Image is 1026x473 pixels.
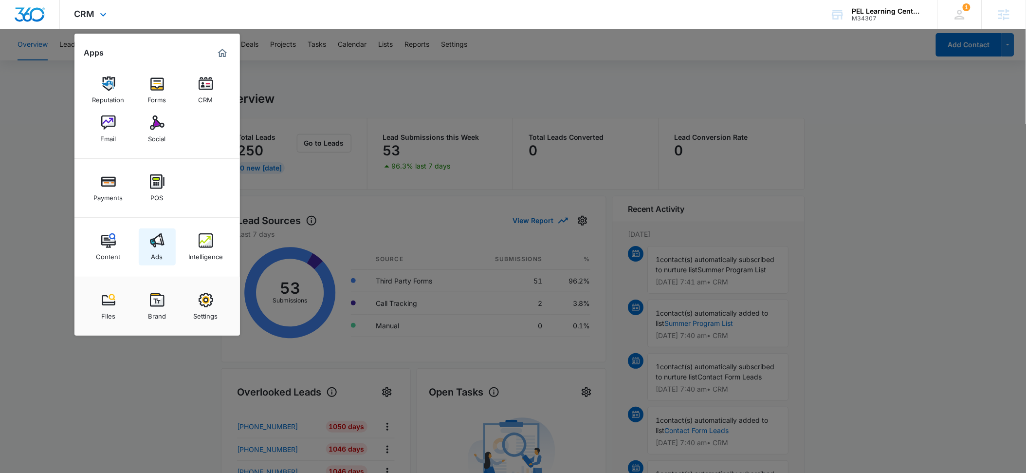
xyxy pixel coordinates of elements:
[90,228,127,265] a: Content
[139,288,176,325] a: Brand
[199,91,213,104] div: CRM
[139,228,176,265] a: Ads
[74,9,95,19] span: CRM
[84,48,104,57] h2: Apps
[139,111,176,148] a: Social
[852,7,923,15] div: account name
[92,91,125,104] div: Reputation
[148,91,166,104] div: Forms
[148,130,166,143] div: Social
[151,248,163,261] div: Ads
[90,288,127,325] a: Files
[139,170,176,207] a: POS
[187,72,224,109] a: CRM
[101,307,115,320] div: Files
[151,189,164,202] div: POS
[963,3,971,11] span: 1
[94,189,123,202] div: Payments
[187,288,224,325] a: Settings
[187,228,224,265] a: Intelligence
[139,72,176,109] a: Forms
[194,307,218,320] div: Settings
[215,45,230,61] a: Marketing 360® Dashboard
[90,111,127,148] a: Email
[101,130,116,143] div: Email
[90,72,127,109] a: Reputation
[90,170,127,207] a: Payments
[96,248,121,261] div: Content
[148,307,166,320] div: Brand
[852,15,923,22] div: account id
[963,3,971,11] div: notifications count
[188,248,223,261] div: Intelligence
